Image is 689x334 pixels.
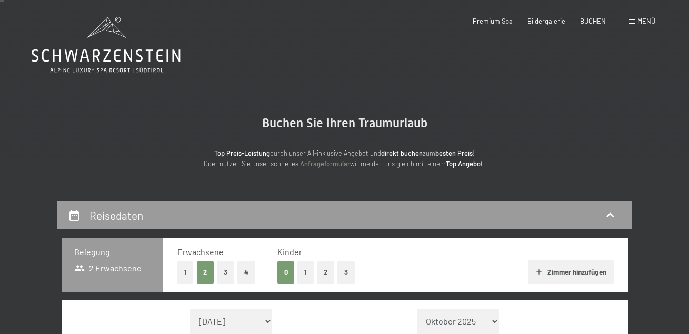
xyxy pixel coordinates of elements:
[277,247,302,257] span: Kinder
[177,247,224,257] span: Erwachsene
[237,261,255,283] button: 4
[89,209,143,222] h2: Reisedaten
[580,17,606,25] a: BUCHEN
[297,261,314,283] button: 1
[527,17,565,25] a: Bildergalerie
[74,246,151,258] h3: Belegung
[381,149,423,157] strong: direkt buchen
[277,261,295,283] button: 0
[337,261,355,283] button: 3
[473,17,513,25] a: Premium Spa
[197,261,214,283] button: 2
[300,159,350,168] a: Anfrageformular
[446,159,485,168] strong: Top Angebot.
[134,148,555,169] p: durch unser All-inklusive Angebot und zum ! Oder nutzen Sie unser schnelles wir melden uns gleich...
[637,17,655,25] span: Menü
[217,261,234,283] button: 3
[262,116,427,130] span: Buchen Sie Ihren Traumurlaub
[177,261,194,283] button: 1
[528,260,614,284] button: Zimmer hinzufügen
[214,149,270,157] strong: Top Preis-Leistung
[435,149,473,157] strong: besten Preis
[74,262,142,274] span: 2 Erwachsene
[317,261,334,283] button: 2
